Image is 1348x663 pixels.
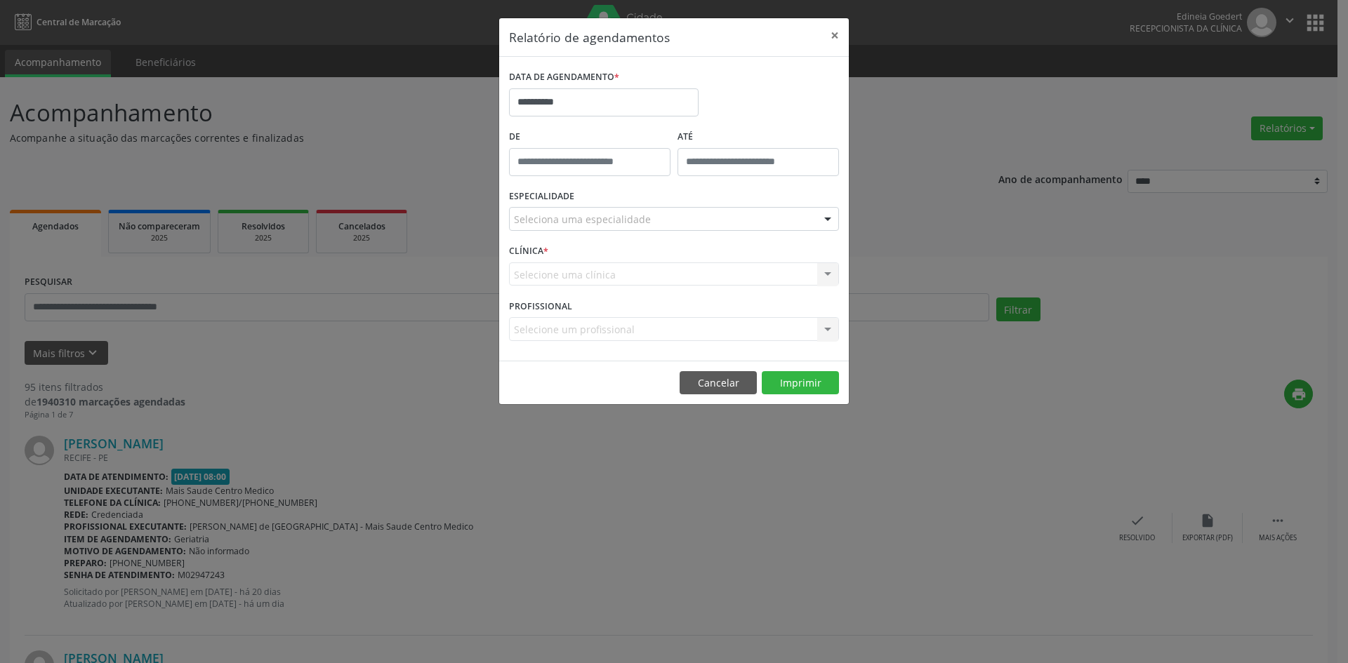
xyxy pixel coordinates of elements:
[509,295,572,317] label: PROFISSIONAL
[509,28,670,46] h5: Relatório de agendamentos
[821,18,849,53] button: Close
[509,241,548,262] label: CLÍNICA
[509,67,619,88] label: DATA DE AGENDAMENTO
[509,126,670,148] label: De
[514,212,651,227] span: Seleciona uma especialidade
[509,186,574,208] label: ESPECIALIDADE
[762,371,839,395] button: Imprimir
[678,126,839,148] label: ATÉ
[680,371,757,395] button: Cancelar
